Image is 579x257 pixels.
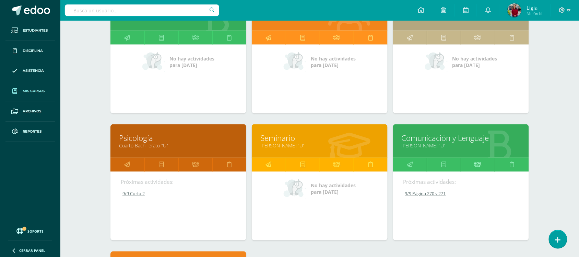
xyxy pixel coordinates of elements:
[260,133,379,144] a: Seminario
[5,81,55,101] a: Mis cursos
[119,133,238,144] a: Psicología
[284,179,306,199] img: no_activities_small.png
[425,52,448,72] img: no_activities_small.png
[5,21,55,41] a: Estudiantes
[142,52,165,72] img: no_activities_small.png
[23,28,48,33] span: Estudiantes
[121,191,237,197] a: 9/9 Corto 2
[23,129,42,134] span: Reportes
[170,55,215,68] span: No hay actividades para [DATE]
[311,182,356,195] span: No hay actividades para [DATE]
[8,226,52,235] a: Soporte
[284,52,306,72] img: no_activities_small.png
[19,248,45,253] span: Cerrar panel
[5,61,55,81] a: Asistencia
[23,48,43,54] span: Disciplina
[508,3,521,17] img: e66938ea6f53d621eb85b78bb3ab8b81.png
[121,179,236,186] div: Próximas actividades:
[119,143,238,149] a: Cuarto Bachillerato "U"
[28,229,44,234] span: Soporte
[403,191,519,197] a: 9/9 Página 270 y 271
[5,101,55,122] a: Archivos
[23,68,44,74] span: Asistencia
[5,41,55,61] a: Disciplina
[260,143,379,149] a: [PERSON_NAME] "U"
[402,133,520,144] a: Comunicación y Lenguaje
[5,122,55,142] a: Reportes
[402,143,520,149] a: [PERSON_NAME] "U"
[527,4,542,11] span: Ligia
[23,88,45,94] span: Mis cursos
[403,179,519,186] div: Próximas actividades:
[65,4,219,16] input: Busca un usuario...
[527,10,542,16] span: Mi Perfil
[311,55,356,68] span: No hay actividades para [DATE]
[23,109,41,114] span: Archivos
[452,55,497,68] span: No hay actividades para [DATE]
